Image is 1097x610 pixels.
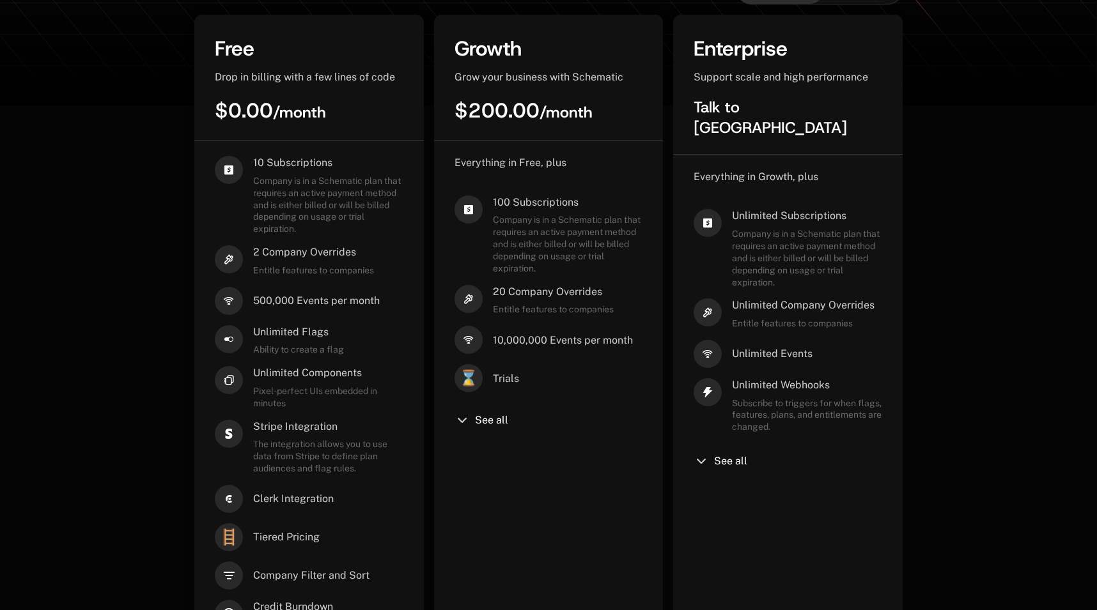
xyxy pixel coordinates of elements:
span: Unlimited Components [253,366,403,380]
i: signal [455,326,483,354]
span: Talk to [GEOGRAPHIC_DATA] [694,97,847,138]
sub: / month [540,102,593,123]
span: Everything in Growth, plus [694,171,818,183]
span: The integration allows you to use data from Stripe to define plan audiences and flag rules. [253,438,403,475]
span: Enterprise [694,35,788,62]
i: hammer [455,285,483,313]
i: stripe [215,420,243,448]
span: 🪜 [215,523,243,551]
span: Grow your business with Schematic [455,71,623,83]
span: Unlimited Flags [253,325,344,339]
i: signal [215,287,243,315]
span: 500,000 Events per month [253,294,380,308]
i: chevron-down [455,413,470,428]
span: Tiered Pricing [253,530,320,544]
span: Subscribe to triggers for when flags, features, plans, and entitlements are changed. [732,397,882,434]
span: Entitle features to companies [493,303,614,316]
span: Ability to create a flag [253,344,344,356]
i: cashapp [694,209,722,237]
span: 10,000,000 Events per month [493,333,633,347]
i: filter [215,561,243,590]
i: signal [694,340,722,368]
span: Free [215,35,254,62]
span: Entitle features to companies [732,317,875,330]
span: 10 Subscriptions [253,156,403,170]
span: Company is in a Schematic plan that requires an active payment method and is either billed or wil... [732,228,882,288]
span: See all [475,415,508,425]
span: Entitle features to companies [253,264,374,277]
i: thunder [694,378,722,406]
i: cashapp [455,195,483,224]
span: 2 Company Overrides [253,245,374,259]
span: See all [714,456,747,466]
span: Unlimited Subscriptions [732,209,882,223]
i: chevron-down [694,454,709,469]
span: Growth [455,35,522,62]
span: Drop in billing with a few lines of code [215,71,395,83]
span: Unlimited Company Overrides [732,298,875,312]
span: Everything in Free, plus [455,156,566,169]
span: Company is in a Schematic plan that requires an active payment method and is either billed or wil... [493,214,643,274]
span: Unlimited Webhooks [732,378,882,392]
i: cashapp [215,156,243,184]
i: boolean-on [215,325,243,353]
span: ⌛ [455,364,483,392]
span: 20 Company Overrides [493,285,614,299]
i: chips [215,366,243,394]
span: Unlimited Events [732,347,813,361]
span: Stripe Integration [253,420,403,434]
span: $200.00 [455,97,593,124]
span: $0.00 [215,97,326,124]
span: Pixel-perfect UIs embedded in minutes [253,385,403,409]
span: Company is in a Schematic plan that requires an active payment method and is either billed or wil... [253,175,403,235]
i: hammer [215,245,243,273]
span: Trials [493,372,519,386]
i: clerk [215,485,243,513]
sub: / month [273,102,326,123]
i: hammer [694,298,722,326]
span: Clerk Integration [253,492,334,506]
span: Support scale and high performance [694,71,868,83]
span: 100 Subscriptions [493,195,643,210]
span: Company Filter and Sort [253,568,370,583]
